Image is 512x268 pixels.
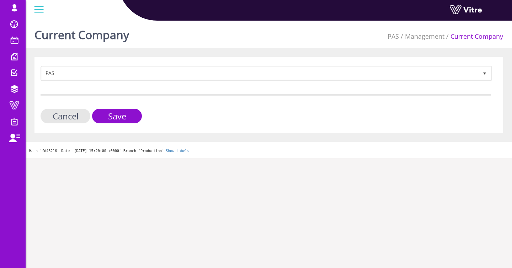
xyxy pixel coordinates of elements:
span: select [478,67,491,80]
input: Save [92,109,142,123]
h1: Current Company [34,18,129,48]
a: Show Labels [166,149,189,153]
span: PAS [42,67,478,80]
li: Management [399,32,444,41]
input: Cancel [41,109,90,123]
span: Hash 'fd46216' Date '[DATE] 15:20:00 +0000' Branch 'Production' [29,149,164,153]
li: Current Company [444,32,503,41]
a: PAS [388,32,399,41]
